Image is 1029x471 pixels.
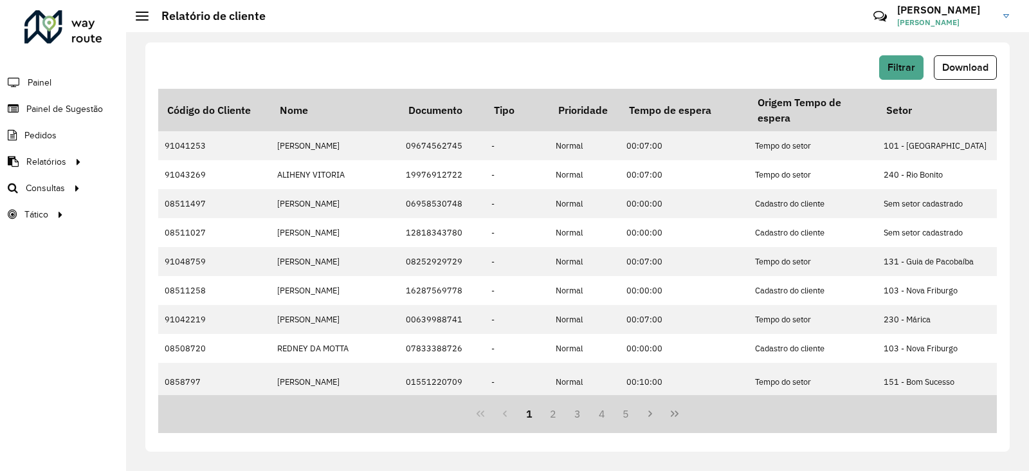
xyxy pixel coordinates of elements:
td: Tempo do setor [749,160,877,189]
td: 09674562745 [399,131,485,160]
td: Tempo do setor [749,247,877,276]
td: Cadastro do cliente [749,189,877,218]
td: [PERSON_NAME] [271,131,399,160]
td: 00:00:00 [620,189,749,218]
td: [PERSON_NAME] [271,276,399,305]
th: Tempo de espera [620,89,749,131]
th: Nome [271,89,399,131]
button: 4 [590,402,614,426]
td: 131 - Guia de Pacobaíba [877,247,1006,276]
td: Normal [549,189,620,218]
span: Consultas [26,181,65,195]
td: - [485,305,549,334]
span: Download [942,62,988,73]
td: Normal [549,218,620,247]
td: - [485,334,549,363]
td: [PERSON_NAME] [271,305,399,334]
td: Sem setor cadastrado [877,189,1006,218]
td: - [485,189,549,218]
td: 91042219 [158,305,271,334]
td: Normal [549,305,620,334]
td: 06958530748 [399,189,485,218]
th: Código do Cliente [158,89,271,131]
td: Normal [549,363,620,400]
h2: Relatório de cliente [149,9,266,23]
td: Normal [549,131,620,160]
td: 103 - Nova Friburgo [877,334,1006,363]
td: Cadastro do cliente [749,276,877,305]
td: 08511258 [158,276,271,305]
td: - [485,247,549,276]
td: Normal [549,160,620,189]
h3: [PERSON_NAME] [897,4,994,16]
td: 08252929729 [399,247,485,276]
td: 151 - Bom Sucesso [877,363,1006,400]
td: [PERSON_NAME] [271,189,399,218]
td: REDNEY DA MOTTA [271,334,399,363]
span: Painel [28,76,51,89]
td: 00:00:00 [620,218,749,247]
td: Sem setor cadastrado [877,218,1006,247]
td: 08511497 [158,189,271,218]
td: Tempo do setor [749,363,877,400]
td: [PERSON_NAME] [271,218,399,247]
td: 08508720 [158,334,271,363]
td: 91043269 [158,160,271,189]
td: - [485,131,549,160]
td: 00:07:00 [620,305,749,334]
td: 00:10:00 [620,363,749,400]
span: Tático [24,208,48,221]
td: ALIHENY VITORIA [271,160,399,189]
button: 3 [565,402,590,426]
td: Tempo do setor [749,131,877,160]
td: 00:07:00 [620,247,749,276]
td: Normal [549,334,620,363]
td: - [485,276,549,305]
button: Download [934,55,997,80]
th: Setor [877,89,1006,131]
a: Contato Rápido [866,3,894,30]
td: 240 - Rio Bonito [877,160,1006,189]
td: 00:00:00 [620,334,749,363]
td: - [485,363,549,400]
td: 00639988741 [399,305,485,334]
td: 0858797 [158,363,271,400]
button: Last Page [662,402,687,426]
td: - [485,218,549,247]
td: 91041253 [158,131,271,160]
td: 230 - Márica [877,305,1006,334]
button: 2 [541,402,565,426]
td: 01551220709 [399,363,485,400]
button: Next Page [638,402,662,426]
span: Pedidos [24,129,57,142]
td: Normal [549,247,620,276]
td: 16287569778 [399,276,485,305]
td: - [485,160,549,189]
td: Cadastro do cliente [749,218,877,247]
button: 1 [517,402,542,426]
th: Prioridade [549,89,620,131]
td: 91048759 [158,247,271,276]
th: Origem Tempo de espera [749,89,877,131]
td: [PERSON_NAME] [271,363,399,400]
td: 12818343780 [399,218,485,247]
td: 07833388726 [399,334,485,363]
td: 08511027 [158,218,271,247]
button: 5 [614,402,639,426]
span: Painel de Sugestão [26,102,103,116]
td: [PERSON_NAME] [271,247,399,276]
td: 00:00:00 [620,276,749,305]
span: Relatórios [26,155,66,169]
span: [PERSON_NAME] [897,17,994,28]
th: Tipo [485,89,549,131]
td: Normal [549,276,620,305]
td: 101 - [GEOGRAPHIC_DATA] [877,131,1006,160]
button: Filtrar [879,55,924,80]
td: Tempo do setor [749,305,877,334]
span: Filtrar [888,62,915,73]
td: 00:07:00 [620,131,749,160]
td: 103 - Nova Friburgo [877,276,1006,305]
td: Cadastro do cliente [749,334,877,363]
td: 19976912722 [399,160,485,189]
th: Documento [399,89,485,131]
